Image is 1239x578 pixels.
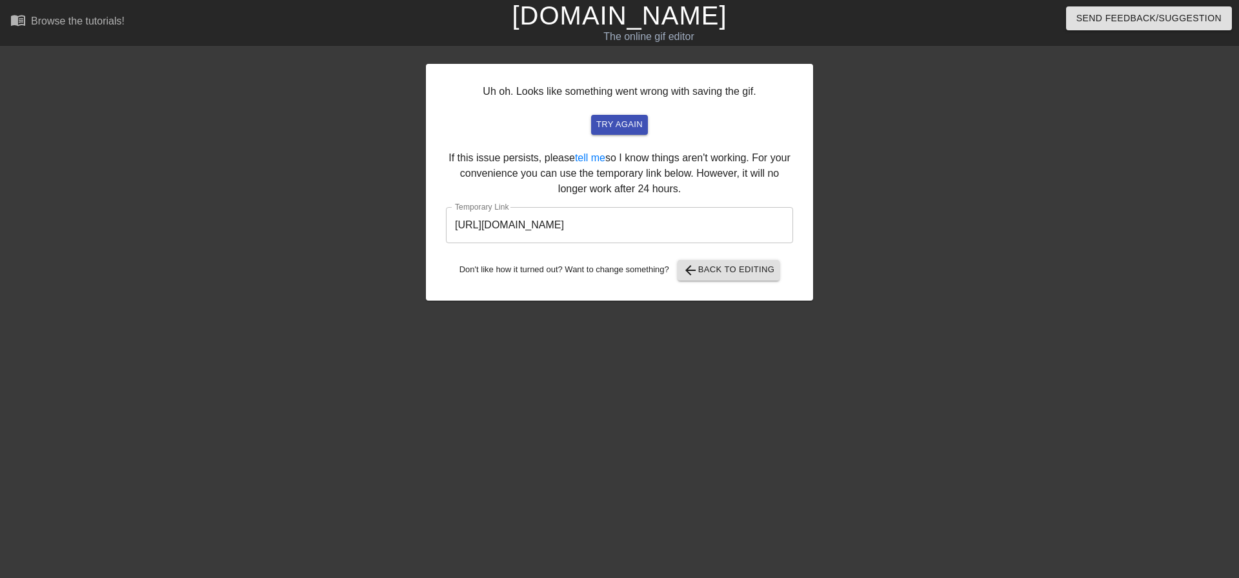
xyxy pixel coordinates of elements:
[591,115,648,135] button: try again
[1066,6,1232,30] button: Send Feedback/Suggestion
[683,263,698,278] span: arrow_back
[683,263,775,278] span: Back to Editing
[446,260,793,281] div: Don't like how it turned out? Want to change something?
[446,207,793,243] input: bare
[426,64,813,301] div: Uh oh. Looks like something went wrong with saving the gif. If this issue persists, please so I k...
[678,260,780,281] button: Back to Editing
[419,29,878,45] div: The online gif editor
[10,12,26,28] span: menu_book
[575,152,605,163] a: tell me
[596,117,643,132] span: try again
[31,15,125,26] div: Browse the tutorials!
[10,12,125,32] a: Browse the tutorials!
[512,1,727,30] a: [DOMAIN_NAME]
[1076,10,1222,26] span: Send Feedback/Suggestion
